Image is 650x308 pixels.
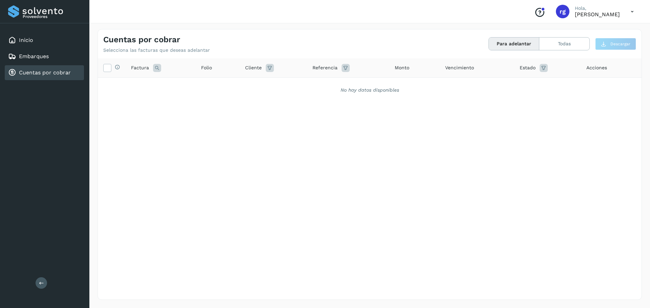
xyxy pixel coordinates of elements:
[5,65,84,80] div: Cuentas por cobrar
[312,64,338,71] span: Referencia
[107,87,633,94] div: No hay datos disponibles
[103,35,180,45] h4: Cuentas por cobrar
[445,64,474,71] span: Vencimiento
[586,64,607,71] span: Acciones
[489,38,539,50] button: Para adelantar
[610,41,630,47] span: Descargar
[539,38,589,50] button: Todas
[5,49,84,64] div: Embarques
[19,53,49,60] a: Embarques
[131,64,149,71] span: Factura
[520,64,536,71] span: Estado
[5,33,84,48] div: Inicio
[575,11,620,18] p: rogelio guadalupe medina Armendariz
[19,37,33,43] a: Inicio
[23,14,81,19] p: Proveedores
[19,69,71,76] a: Cuentas por cobrar
[595,38,636,50] button: Descargar
[395,64,409,71] span: Monto
[103,47,210,53] p: Selecciona las facturas que deseas adelantar
[575,5,620,11] p: Hola,
[201,64,212,71] span: Folio
[245,64,262,71] span: Cliente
